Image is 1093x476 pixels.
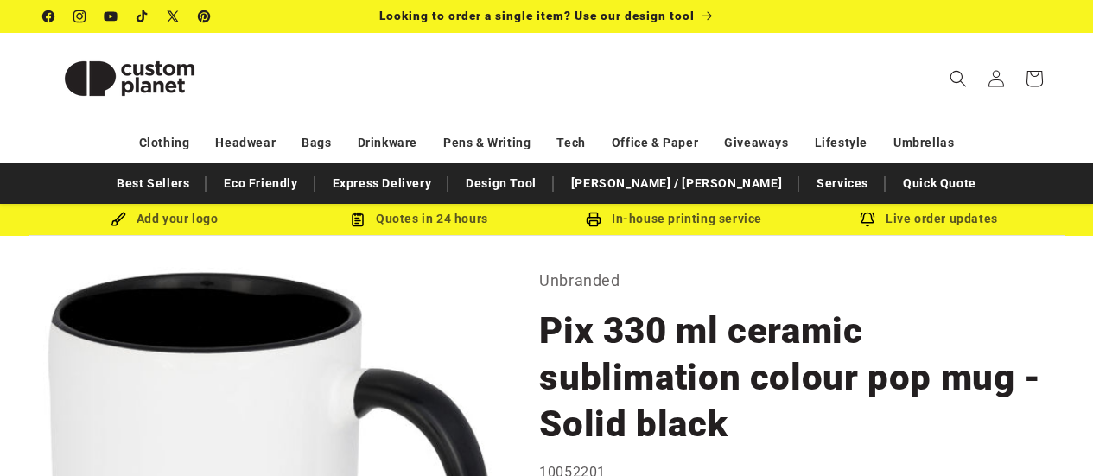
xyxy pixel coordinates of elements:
a: Lifestyle [815,128,867,158]
a: Drinkware [358,128,417,158]
a: Umbrellas [893,128,954,158]
a: Design Tool [457,168,545,199]
a: Headwear [215,128,276,158]
summary: Search [939,60,977,98]
img: Order updates [860,212,875,227]
span: Looking to order a single item? Use our design tool [379,9,695,22]
div: In-house printing service [547,208,802,230]
a: Best Sellers [108,168,198,199]
div: Quotes in 24 hours [292,208,547,230]
h1: Pix 330 ml ceramic sublimation colour pop mug - Solid black [539,308,1050,447]
a: Services [808,168,877,199]
a: Bags [302,128,331,158]
a: Pens & Writing [443,128,531,158]
a: Quick Quote [894,168,985,199]
a: Eco Friendly [215,168,306,199]
div: Live order updates [802,208,1057,230]
div: Add your logo [37,208,292,230]
a: Giveaways [724,128,788,158]
iframe: Chat Widget [1007,393,1093,476]
img: Brush Icon [111,212,126,227]
img: In-house printing [586,212,601,227]
p: Unbranded [539,267,1050,295]
img: Order Updates Icon [350,212,365,227]
a: Express Delivery [324,168,441,199]
a: Custom Planet [37,33,223,124]
a: [PERSON_NAME] / [PERSON_NAME] [562,168,791,199]
a: Office & Paper [612,128,698,158]
img: Custom Planet [43,40,216,117]
a: Tech [556,128,585,158]
a: Clothing [139,128,190,158]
